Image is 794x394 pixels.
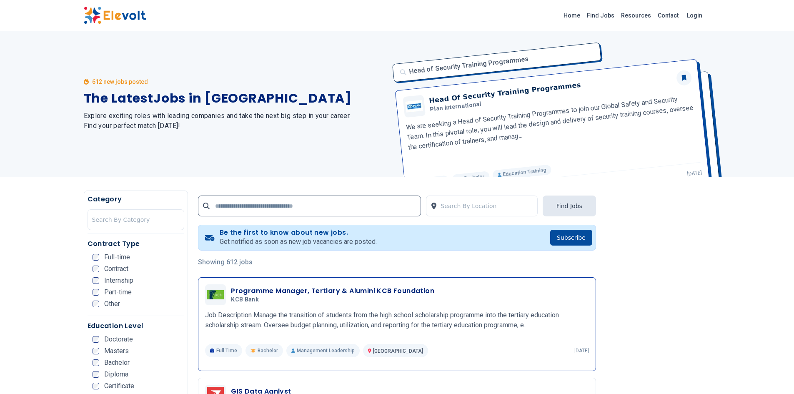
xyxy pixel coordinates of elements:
span: [GEOGRAPHIC_DATA] [373,348,423,354]
input: Contract [93,266,99,272]
img: Elevolt [84,7,146,24]
h4: Be the first to know about new jobs. [220,228,377,237]
span: Bachelor [258,347,278,354]
a: KCB BankProgramme Manager, Tertiary & Alumini KCB FoundationKCB BankJob Description Manage the tr... [205,284,589,357]
p: Showing 612 jobs [198,257,596,267]
input: Masters [93,348,99,354]
a: Resources [618,9,654,22]
p: 612 new jobs posted [92,78,148,86]
span: Full-time [104,254,130,261]
input: Certificate [93,383,99,389]
p: [DATE] [574,347,589,354]
input: Part-time [93,289,99,296]
span: Contract [104,266,128,272]
h5: Education Level [88,321,185,331]
span: Diploma [104,371,128,378]
a: Login [682,7,707,24]
p: Management Leadership [286,344,360,357]
iframe: Chat Widget [752,354,794,394]
span: Masters [104,348,129,354]
span: Doctorate [104,336,133,343]
p: Get notified as soon as new job vacancies are posted. [220,237,377,247]
span: Internship [104,277,133,284]
input: Diploma [93,371,99,378]
a: Contact [654,9,682,22]
h1: The Latest Jobs in [GEOGRAPHIC_DATA] [84,91,387,106]
p: Job Description Manage the transition of students from the high school scholarship programme into... [205,310,589,330]
a: Home [560,9,584,22]
h5: Contract Type [88,239,185,249]
span: Other [104,301,120,307]
input: Internship [93,277,99,284]
button: Find Jobs [543,196,596,216]
input: Other [93,301,99,307]
input: Doctorate [93,336,99,343]
span: Part-time [104,289,132,296]
button: Subscribe [550,230,592,246]
h2: Explore exciting roles with leading companies and take the next big step in your career. Find you... [84,111,387,131]
input: Full-time [93,254,99,261]
span: KCB Bank [231,296,259,304]
a: Find Jobs [584,9,618,22]
span: Bachelor [104,359,130,366]
h5: Category [88,194,185,204]
p: Full Time [205,344,242,357]
h3: Programme Manager, Tertiary & Alumini KCB Foundation [231,286,434,296]
input: Bachelor [93,359,99,366]
span: Certificate [104,383,134,389]
img: KCB Bank [207,290,224,299]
